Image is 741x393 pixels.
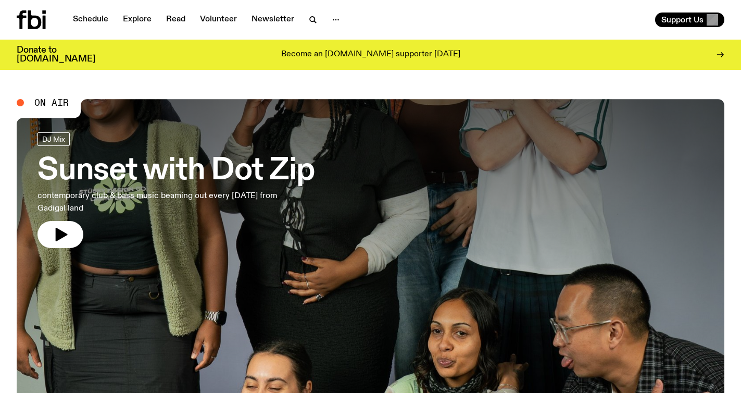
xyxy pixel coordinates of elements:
[37,132,70,146] a: DJ Mix
[160,13,192,27] a: Read
[281,50,460,59] p: Become an [DOMAIN_NAME] supporter [DATE]
[245,13,300,27] a: Newsletter
[37,190,304,215] p: contemporary club & bass music beaming out every [DATE] from Gadigal land
[661,15,704,24] span: Support Us
[17,46,95,64] h3: Donate to [DOMAIN_NAME]
[194,13,243,27] a: Volunteer
[42,135,65,143] span: DJ Mix
[37,156,314,186] h3: Sunset with Dot Zip
[67,13,115,27] a: Schedule
[655,13,724,27] button: Support Us
[34,98,69,107] span: On Air
[37,132,314,248] a: Sunset with Dot Zipcontemporary club & bass music beaming out every [DATE] from Gadigal land
[117,13,158,27] a: Explore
